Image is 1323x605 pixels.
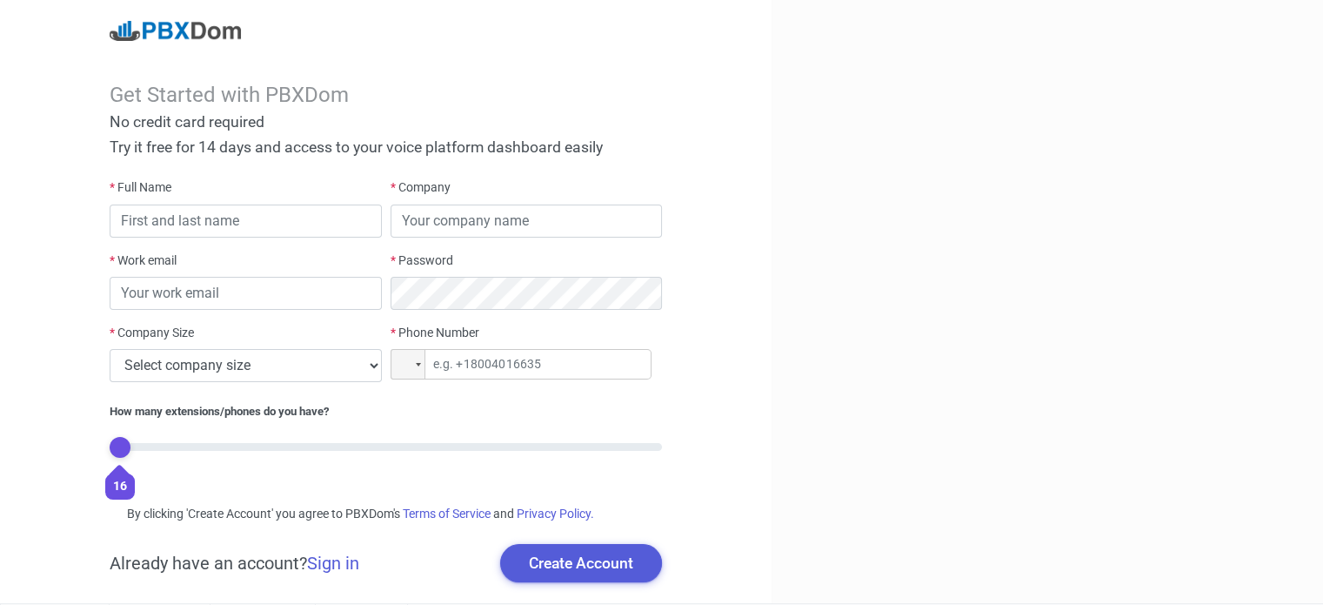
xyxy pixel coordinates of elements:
[500,544,662,582] button: Create Account
[110,324,194,342] label: Company Size
[391,205,663,238] input: Your company name
[110,505,662,523] div: By clicking 'Create Account' you agree to PBXDom's and
[110,205,382,238] input: First and last name
[391,178,451,197] label: Company
[517,507,594,521] a: Privacy Policy.
[307,553,359,574] a: Sign in
[110,252,177,270] label: Work email
[110,403,662,420] div: How many extensions/phones do you have?
[110,178,171,197] label: Full Name
[110,83,662,108] div: Get Started with PBXDom
[391,324,479,342] label: Phone Number
[110,113,603,156] span: No credit card required Try it free for 14 days and access to your voice platform dashboard easily
[391,252,453,270] label: Password
[110,553,359,574] h5: Already have an account?
[113,479,127,493] span: 16
[110,277,382,310] input: Your work email
[391,349,651,380] input: e.g. +18004016635
[403,507,491,521] a: Terms of Service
